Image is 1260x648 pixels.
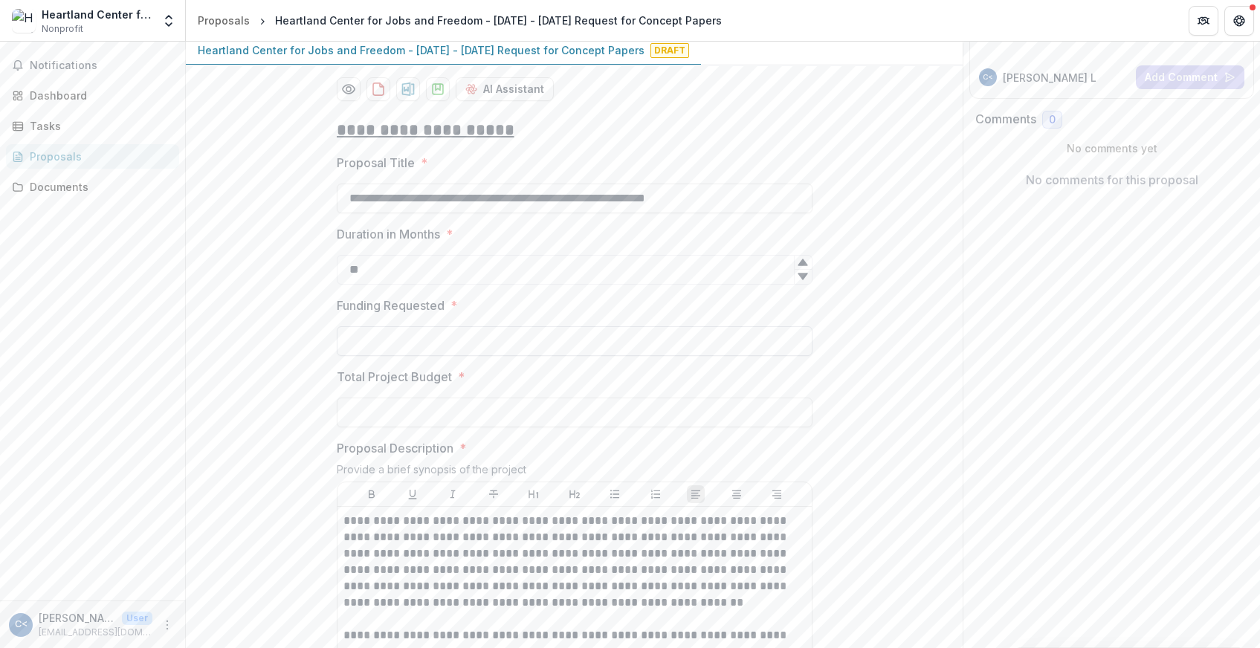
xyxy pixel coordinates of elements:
[1003,70,1096,85] p: [PERSON_NAME] L
[983,74,993,81] div: Candace Ladd <candaceladd@jobsandfreedom.org>
[975,112,1036,126] h2: Comments
[192,10,256,31] a: Proposals
[6,83,179,108] a: Dashboard
[404,485,421,503] button: Underline
[396,77,420,101] button: download-proposal
[337,225,440,243] p: Duration in Months
[1224,6,1254,36] button: Get Help
[728,485,746,503] button: Align Center
[606,485,624,503] button: Bullet List
[444,485,462,503] button: Italicize
[275,13,722,28] div: Heartland Center for Jobs and Freedom - [DATE] - [DATE] Request for Concept Papers
[768,485,786,503] button: Align Right
[647,485,665,503] button: Ordered List
[6,54,179,77] button: Notifications
[1136,65,1244,89] button: Add Comment
[12,9,36,33] img: Heartland Center for Jobs and Freedom Inc
[42,22,83,36] span: Nonprofit
[485,485,503,503] button: Strike
[122,612,152,625] p: User
[192,10,728,31] nav: breadcrumb
[1189,6,1218,36] button: Partners
[337,368,452,386] p: Total Project Budget
[456,77,554,101] button: AI Assistant
[337,77,361,101] button: Preview 6f9c5be3-89be-4f77-862a-483b8373511e-0.pdf
[42,7,152,22] div: Heartland Center for Jobs and Freedom Inc
[363,485,381,503] button: Bold
[198,13,250,28] div: Proposals
[337,297,445,314] p: Funding Requested
[1049,114,1056,126] span: 0
[650,43,689,58] span: Draft
[158,616,176,634] button: More
[30,149,167,164] div: Proposals
[337,439,453,457] p: Proposal Description
[566,485,584,503] button: Heading 2
[39,626,152,639] p: [EMAIL_ADDRESS][DOMAIN_NAME]
[687,485,705,503] button: Align Left
[426,77,450,101] button: download-proposal
[337,154,415,172] p: Proposal Title
[366,77,390,101] button: download-proposal
[30,118,167,134] div: Tasks
[6,144,179,169] a: Proposals
[15,620,28,629] div: Candace Ladd <candaceladd@jobsandfreedom.org>
[1026,171,1198,189] p: No comments for this proposal
[30,179,167,195] div: Documents
[975,140,1248,156] p: No comments yet
[39,610,116,626] p: [PERSON_NAME] <[EMAIL_ADDRESS][DOMAIN_NAME]>
[525,485,543,503] button: Heading 1
[6,114,179,138] a: Tasks
[30,59,173,72] span: Notifications
[6,175,179,199] a: Documents
[158,6,179,36] button: Open entity switcher
[198,42,644,58] p: Heartland Center for Jobs and Freedom - [DATE] - [DATE] Request for Concept Papers
[30,88,167,103] div: Dashboard
[337,463,812,482] div: Provide a brief synopsis of the project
